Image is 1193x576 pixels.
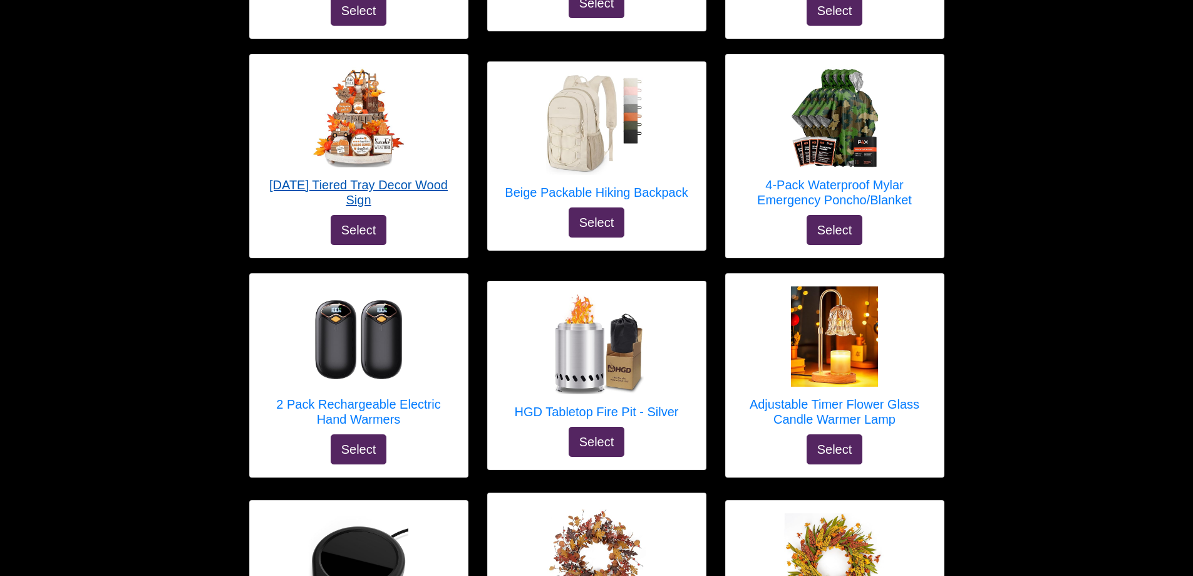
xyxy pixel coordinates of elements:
a: 4-Pack Waterproof Mylar Emergency Poncho/Blanket 4-Pack Waterproof Mylar Emergency Poncho/Blanket [738,67,931,215]
a: 2 Pack Rechargeable Electric Hand Warmers 2 Pack Rechargeable Electric Hand Warmers [262,286,455,434]
img: 2 Pack Rechargeable Electric Hand Warmers [309,286,409,387]
button: Select [331,215,387,245]
a: Beige Packable Hiking Backpack Beige Packable Hiking Backpack [505,75,688,207]
h5: 4-Pack Waterproof Mylar Emergency Poncho/Blanket [738,177,931,207]
img: Adjustable Timer Flower Glass Candle Warmer Lamp [785,286,885,387]
button: Select [569,427,625,457]
h5: Beige Packable Hiking Backpack [505,185,688,200]
h5: [DATE] Tiered Tray Decor Wood Sign [262,177,455,207]
h5: 2 Pack Rechargeable Electric Hand Warmers [262,397,455,427]
img: HGD Tabletop Fire Pit - Silver [547,294,647,394]
button: Select [807,434,863,464]
img: Thanksgiving Tiered Tray Decor Wood Sign [309,67,409,167]
img: 4-Pack Waterproof Mylar Emergency Poncho/Blanket [785,67,885,167]
button: Select [807,215,863,245]
h5: Adjustable Timer Flower Glass Candle Warmer Lamp [738,397,931,427]
a: Adjustable Timer Flower Glass Candle Warmer Lamp Adjustable Timer Flower Glass Candle Warmer Lamp [738,286,931,434]
img: Beige Packable Hiking Backpack [546,75,646,175]
button: Select [569,207,625,238]
button: Select [331,434,387,464]
a: HGD Tabletop Fire Pit - Silver HGD Tabletop Fire Pit - Silver [515,294,679,427]
h5: HGD Tabletop Fire Pit - Silver [515,404,679,419]
a: Thanksgiving Tiered Tray Decor Wood Sign [DATE] Tiered Tray Decor Wood Sign [262,67,455,215]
